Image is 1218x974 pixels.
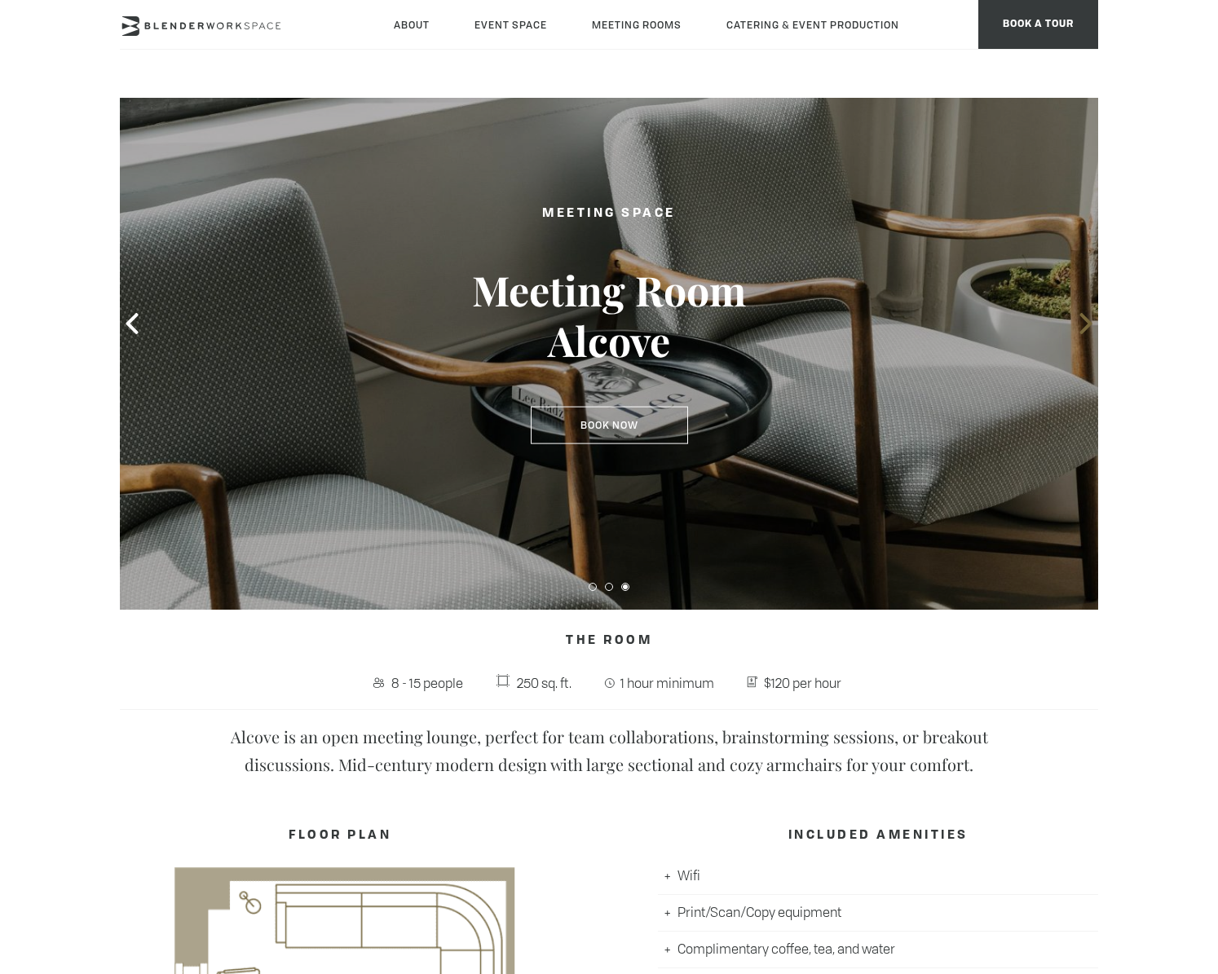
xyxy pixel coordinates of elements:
[617,670,719,696] span: 1 hour minimum
[201,723,1017,778] p: Alcove is an open meeting lounge, perfect for team collaborations, brainstorming sessions, or bre...
[120,626,1098,657] h4: The Room
[421,265,797,366] h3: Meeting Room Alcove
[925,765,1218,974] iframe: Chat Widget
[658,932,1098,968] li: Complimentary coffee, tea, and water
[760,670,845,696] span: $120 per hour
[658,895,1098,932] li: Print/Scan/Copy equipment
[531,407,688,444] a: Book Now
[387,670,467,696] span: 8 - 15 people
[658,858,1098,895] li: Wifi
[421,204,797,224] h2: Meeting Space
[120,821,560,852] h4: FLOOR PLAN
[658,821,1098,852] h4: INCLUDED AMENITIES
[513,670,576,696] span: 250 sq. ft.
